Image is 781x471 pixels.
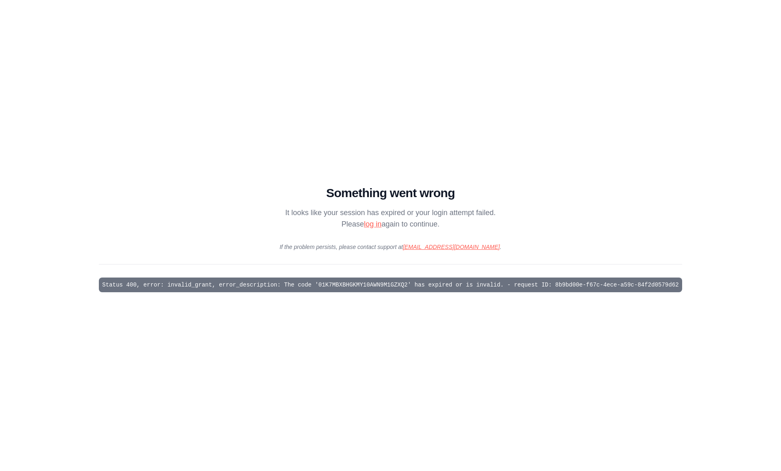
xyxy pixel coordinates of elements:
[99,243,682,251] p: If the problem persists, please contact support at .
[403,244,500,250] a: [EMAIL_ADDRESS][DOMAIN_NAME]
[364,220,382,228] a: log in
[99,186,682,200] h1: Something went wrong
[99,218,682,230] p: Please again to continue.
[99,207,682,218] p: It looks like your session has expired or your login attempt failed.
[99,278,682,292] pre: Status 400, error: invalid_grant, error_description: The code '01K7MBXBHGKMY10AWN9M1GZXQ2' has ex...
